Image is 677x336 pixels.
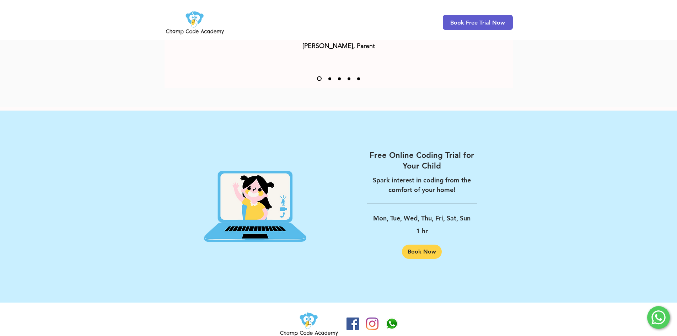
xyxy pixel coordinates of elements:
a: Slide 5 [357,77,360,80]
p: Mon, Tue, Wed, Thu, Fri, Sat, Sun [367,212,477,225]
a: Slide 3 [338,77,341,80]
img: Champ Code Academy WhatsApp [386,318,398,330]
a: Slide 1 [317,76,322,81]
ul: Social Bar [346,318,398,330]
p: Spark interest in coding from the comfort of your home! [367,175,477,194]
a: Book Free Trial Now [443,15,513,30]
a: Slide 4 [348,77,350,80]
img: Champ Code Academy Logo PNG.png [165,9,225,36]
img: Instagram [366,318,378,330]
a: Slide 2 [328,77,331,80]
span: Book Now [408,249,436,255]
a: Free Online Coding Trial for Your Child [367,150,477,171]
img: Facebook [346,318,359,330]
nav: Slides [314,76,364,81]
a: Book Now [402,245,442,259]
span: Book Free Trial Now [450,19,505,26]
p: 1 hr [367,225,477,238]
